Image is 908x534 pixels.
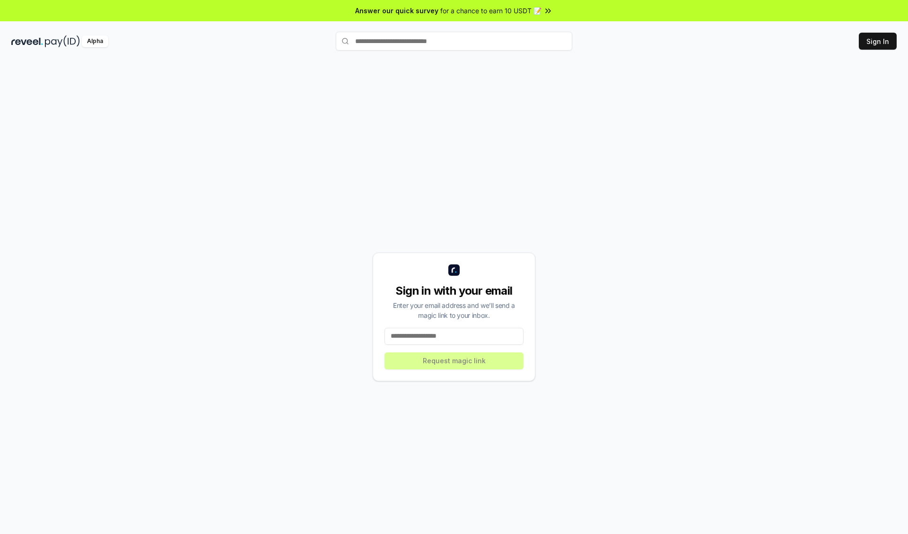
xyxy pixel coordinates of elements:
span: Answer our quick survey [355,6,438,16]
img: pay_id [45,35,80,47]
img: logo_small [448,264,460,276]
div: Sign in with your email [384,283,524,298]
div: Alpha [82,35,108,47]
span: for a chance to earn 10 USDT 📝 [440,6,541,16]
div: Enter your email address and we’ll send a magic link to your inbox. [384,300,524,320]
button: Sign In [859,33,897,50]
img: reveel_dark [11,35,43,47]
